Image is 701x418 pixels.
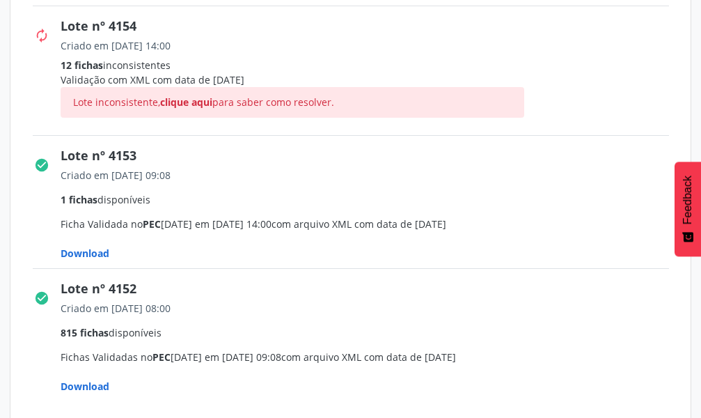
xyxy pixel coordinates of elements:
[61,168,679,261] span: Ficha Validada no [DATE] em [DATE] 14:00
[34,291,49,306] i: check_circle
[271,217,446,231] span: com arquivo XML com data de [DATE]
[675,162,701,256] button: Feedback - Mostrar pesquisa
[61,72,679,87] div: Validação com XML com data de [DATE]
[61,59,103,72] span: 12 fichas
[61,193,97,206] span: 1 fichas
[61,146,679,165] div: Lote nº 4153
[61,38,679,53] div: Criado em [DATE] 14:00
[61,168,679,183] div: Criado em [DATE] 09:08
[73,95,334,109] span: Lote inconsistente, para saber como resolver.
[61,247,109,260] span: Download
[61,279,679,298] div: Lote nº 4152
[61,380,109,393] span: Download
[61,325,679,340] div: disponíveis
[281,350,456,364] span: com arquivo XML com data de [DATE]
[152,350,171,364] span: PEC
[61,301,679,394] span: Fichas Validadas no [DATE] em [DATE] 09:08
[160,95,212,109] span: clique aqui
[682,176,694,224] span: Feedback
[61,326,109,339] span: 815 fichas
[143,217,161,231] span: PEC
[34,157,49,173] i: check_circle
[61,58,679,72] div: inconsistentes
[34,28,49,43] i: autorenew
[61,17,679,36] div: Lote nº 4154
[61,301,679,316] div: Criado em [DATE] 08:00
[61,192,679,207] div: disponíveis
